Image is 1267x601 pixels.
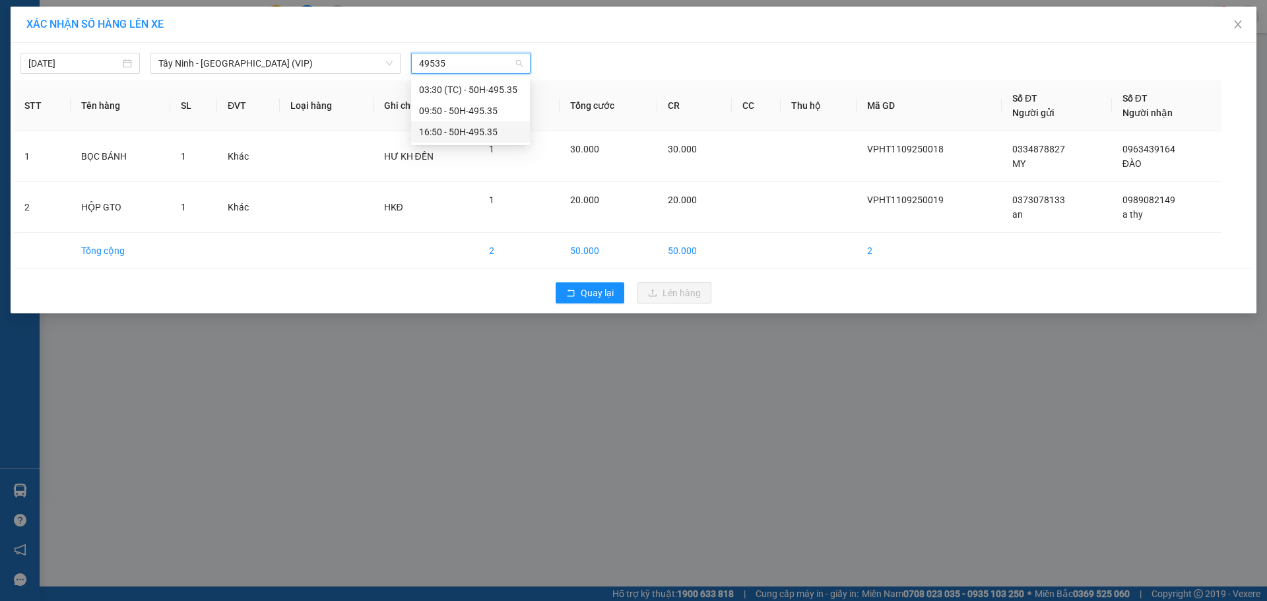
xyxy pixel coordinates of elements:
span: 1 [181,151,186,162]
th: Tổng cước [560,80,657,131]
div: 03:30 (TC) - 50H-495.35 [419,82,522,97]
td: 50.000 [657,233,732,269]
td: 1 [14,131,71,182]
span: 0373078133 [1012,195,1065,205]
li: [STREET_ADDRESS][PERSON_NAME]. [GEOGRAPHIC_DATA], Tỉnh [GEOGRAPHIC_DATA] [123,32,552,49]
span: 30.000 [668,144,697,154]
span: 30.000 [570,144,599,154]
th: Ghi chú [374,80,478,131]
td: Tổng cộng [71,233,170,269]
th: STT [14,80,71,131]
span: Quay lại [581,286,614,300]
th: Mã GD [857,80,1002,131]
span: MY [1012,158,1025,169]
span: an [1012,209,1023,220]
span: VPHT1109250018 [867,144,944,154]
button: rollbackQuay lại [556,282,624,303]
td: 2 [857,233,1002,269]
td: 2 [14,182,71,233]
span: 0334878827 [1012,144,1065,154]
span: 1 [181,202,186,212]
span: HKĐ [384,202,403,212]
span: 0963439164 [1122,144,1175,154]
th: Loại hàng [280,80,373,131]
td: Khác [217,182,280,233]
b: GỬI : PV [GEOGRAPHIC_DATA] [16,96,197,140]
span: HƯ KH ĐỀN [384,151,434,162]
button: uploadLên hàng [637,282,711,303]
span: rollback [566,288,575,299]
th: Thu hộ [781,80,857,131]
div: 16:50 - 50H-495.35 [419,125,522,139]
span: 1 [489,144,494,154]
th: CR [657,80,732,131]
span: XÁC NHẬN SỐ HÀNG LÊN XE [26,18,164,30]
th: SL [170,80,217,131]
span: 20.000 [668,195,697,205]
span: Người nhận [1122,108,1173,118]
span: Số ĐT [1122,93,1148,104]
li: Hotline: 1900 8153 [123,49,552,65]
td: Khác [217,131,280,182]
td: HỘP GTO [71,182,170,233]
span: VPHT1109250019 [867,195,944,205]
input: 11/09/2025 [28,56,120,71]
span: ĐÀO [1122,158,1142,169]
td: BỌC BÁNH [71,131,170,182]
th: CC [732,80,781,131]
span: Số ĐT [1012,93,1037,104]
th: Tên hàng [71,80,170,131]
span: 0989082149 [1122,195,1175,205]
th: ĐVT [217,80,280,131]
button: Close [1219,7,1256,44]
span: Tây Ninh - Sài Gòn (VIP) [158,53,393,73]
td: 2 [478,233,560,269]
div: 09:50 - 50H-495.35 [419,104,522,118]
span: down [385,59,393,67]
span: a thy [1122,209,1143,220]
td: 50.000 [560,233,657,269]
span: 1 [489,195,494,205]
span: 20.000 [570,195,599,205]
span: Người gửi [1012,108,1055,118]
span: close [1233,19,1243,30]
img: logo.jpg [16,16,82,82]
